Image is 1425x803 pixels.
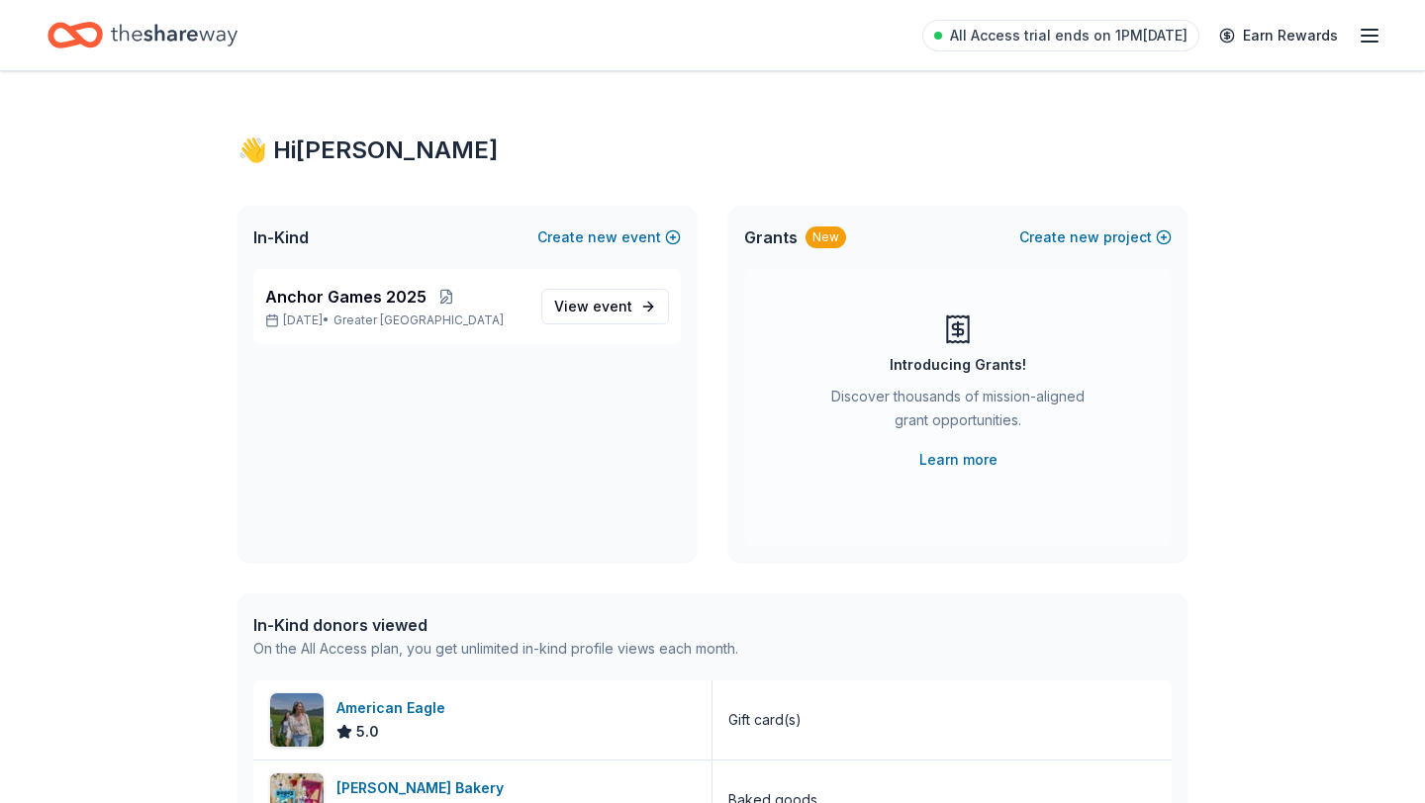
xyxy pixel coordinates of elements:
a: Learn more [919,448,997,472]
span: All Access trial ends on 1PM[DATE] [950,24,1187,47]
div: New [806,226,846,248]
div: Discover thousands of mission-aligned grant opportunities. [823,385,1092,440]
a: All Access trial ends on 1PM[DATE] [922,20,1199,51]
span: View [554,295,632,318]
div: American Eagle [336,696,453,720]
img: Image for American Eagle [270,693,324,747]
span: new [1070,225,1099,249]
button: Createnewevent [537,225,681,249]
a: Earn Rewards [1207,18,1350,53]
div: [PERSON_NAME] Bakery [336,776,512,800]
span: In-Kind [253,225,309,249]
button: Createnewproject [1019,225,1172,249]
span: Greater [GEOGRAPHIC_DATA] [333,312,504,328]
a: Home [47,12,237,58]
div: In-Kind donors viewed [253,613,738,637]
span: event [593,298,632,314]
span: 5.0 [356,720,379,744]
span: Anchor Games 2025 [265,285,427,309]
p: [DATE] • [265,312,525,328]
span: new [588,225,617,249]
a: View event [541,289,669,324]
div: On the All Access plan, you get unlimited in-kind profile views each month. [253,637,738,661]
div: 👋 Hi [PERSON_NAME] [237,134,1187,166]
div: Gift card(s) [728,708,802,732]
span: Grants [744,225,798,249]
div: Introducing Grants! [890,353,1026,377]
